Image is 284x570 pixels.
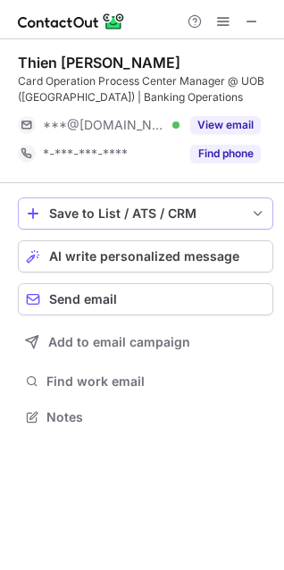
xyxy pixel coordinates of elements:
button: Notes [18,405,273,430]
div: Card Operation Process Center Manager @ UOB ([GEOGRAPHIC_DATA]) | Banking Operations [18,73,273,105]
div: Thien [PERSON_NAME] [18,54,180,71]
img: ContactOut v5.3.10 [18,11,125,32]
span: Send email [49,292,117,306]
button: save-profile-one-click [18,197,273,230]
span: Notes [46,409,266,425]
button: Send email [18,283,273,315]
span: Add to email campaign [48,335,190,349]
button: Find work email [18,369,273,394]
span: AI write personalized message [49,249,239,264]
button: Reveal Button [190,116,261,134]
div: Save to List / ATS / CRM [49,206,242,221]
span: ***@[DOMAIN_NAME] [43,117,166,133]
button: Add to email campaign [18,326,273,358]
span: Find work email [46,373,266,390]
button: AI write personalized message [18,240,273,272]
button: Reveal Button [190,145,261,163]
